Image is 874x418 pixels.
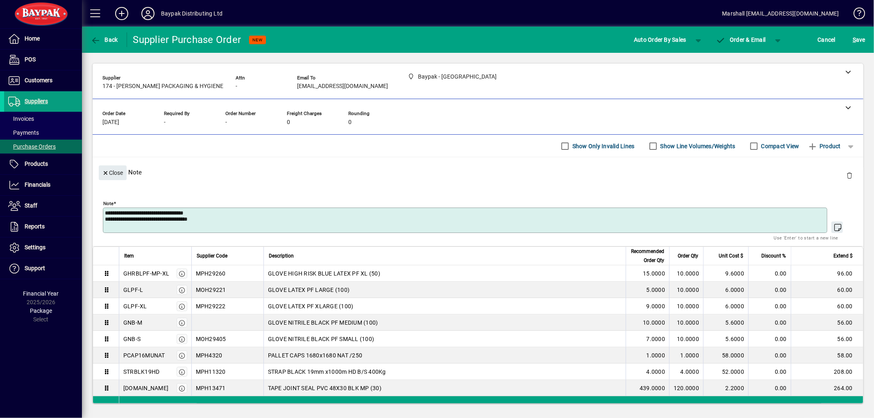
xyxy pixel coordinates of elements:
[712,32,770,47] button: Order & Email
[82,32,127,47] app-page-header-button: Back
[133,33,241,46] div: Supplier Purchase Order
[703,314,748,331] td: 5.6000
[123,302,147,310] div: GLPF-XL
[123,368,160,376] div: STRBLK19HD
[840,172,859,179] app-page-header-button: Delete
[816,32,838,47] button: Cancel
[123,286,143,294] div: GLPF-L
[93,157,863,187] div: Note
[191,298,263,314] td: MPH29222
[669,380,703,396] td: 120.0000
[191,364,263,380] td: MPH11320
[102,83,223,90] span: 174 - [PERSON_NAME] PACKAGING & HYGIENE
[348,119,352,126] span: 0
[4,29,82,49] a: Home
[791,347,863,364] td: 58.00
[748,282,791,298] td: 0.00
[4,237,82,258] a: Settings
[4,70,82,91] a: Customers
[4,126,82,140] a: Payments
[8,115,34,122] span: Invoices
[8,129,39,136] span: Payments
[287,119,290,126] span: 0
[722,7,839,20] div: Marshall [EMAIL_ADDRESS][DOMAIN_NAME]
[25,77,52,84] span: Customers
[804,139,845,154] button: Product
[808,140,841,153] span: Product
[626,364,669,380] td: 4.0000
[123,269,169,278] div: GHRBLPF-MP-XL
[703,364,748,380] td: 52.0000
[123,319,142,327] div: GNB-M
[25,244,45,251] span: Settings
[197,251,227,260] span: Supplier Code
[669,298,703,314] td: 10.0000
[748,364,791,380] td: 0.00
[191,380,263,396] td: MPH13471
[252,37,263,43] span: NEW
[268,351,363,359] span: PALLET CAPS 1680x1680 NAT /250
[123,335,141,343] div: GNB-S
[8,143,56,150] span: Purchase Orders
[631,247,664,265] span: Recommended Order Qty
[268,384,381,392] span: TAPE JOINT SEAL PVC 48X30 BLK MP (30)
[669,265,703,282] td: 10.0000
[851,32,867,47] button: Save
[25,202,37,209] span: Staff
[716,36,766,43] span: Order & Email
[109,6,135,21] button: Add
[847,2,864,28] a: Knowledge Base
[791,298,863,314] td: 60.00
[89,32,120,47] button: Back
[626,380,669,396] td: 439.0000
[626,314,669,331] td: 10.0000
[659,142,736,150] label: Show Line Volumes/Weights
[30,307,52,314] span: Package
[669,282,703,298] td: 10.0000
[4,154,82,174] a: Products
[634,33,686,46] span: Auto Order By Sales
[853,36,856,43] span: S
[268,302,354,310] span: GLOVE LATEX PF XLARGE (100)
[791,314,863,331] td: 56.00
[268,319,378,327] span: GLOVE NITRILE BLACK PF MEDIUM (100)
[748,298,791,314] td: 0.00
[791,380,863,396] td: 264.00
[103,201,114,206] mat-label: Note
[833,251,853,260] span: Extend $
[791,265,863,282] td: 96.00
[719,251,743,260] span: Unit Cost $
[191,331,263,347] td: MOH29405
[297,83,388,90] span: [EMAIL_ADDRESS][DOMAIN_NAME]
[25,223,45,230] span: Reports
[748,265,791,282] td: 0.00
[236,83,237,90] span: -
[669,314,703,331] td: 10.0000
[748,347,791,364] td: 0.00
[25,160,48,167] span: Products
[669,347,703,364] td: 1.0000
[268,286,350,294] span: GLOVE LATEX PF LARGE (100)
[123,384,168,392] div: [DOMAIN_NAME]
[4,258,82,279] a: Support
[761,251,786,260] span: Discount %
[4,112,82,126] a: Invoices
[102,119,119,126] span: [DATE]
[774,233,838,242] mat-hint: Use 'Enter' to start a new line
[853,33,865,46] span: ave
[23,290,59,297] span: Financial Year
[268,335,375,343] span: GLOVE NITRILE BLACK PF SMALL (100)
[4,50,82,70] a: POS
[626,265,669,282] td: 15.0000
[748,314,791,331] td: 0.00
[703,380,748,396] td: 2.2000
[25,56,36,63] span: POS
[268,269,380,278] span: GLOVE HIGH RISK BLUE LATEX PF XL (50)
[102,166,123,180] span: Close
[124,251,134,260] span: Item
[164,119,166,126] span: -
[123,351,165,359] div: PCAP16MUNAT
[703,331,748,347] td: 5.6000
[791,282,863,298] td: 60.00
[818,33,836,46] span: Cancel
